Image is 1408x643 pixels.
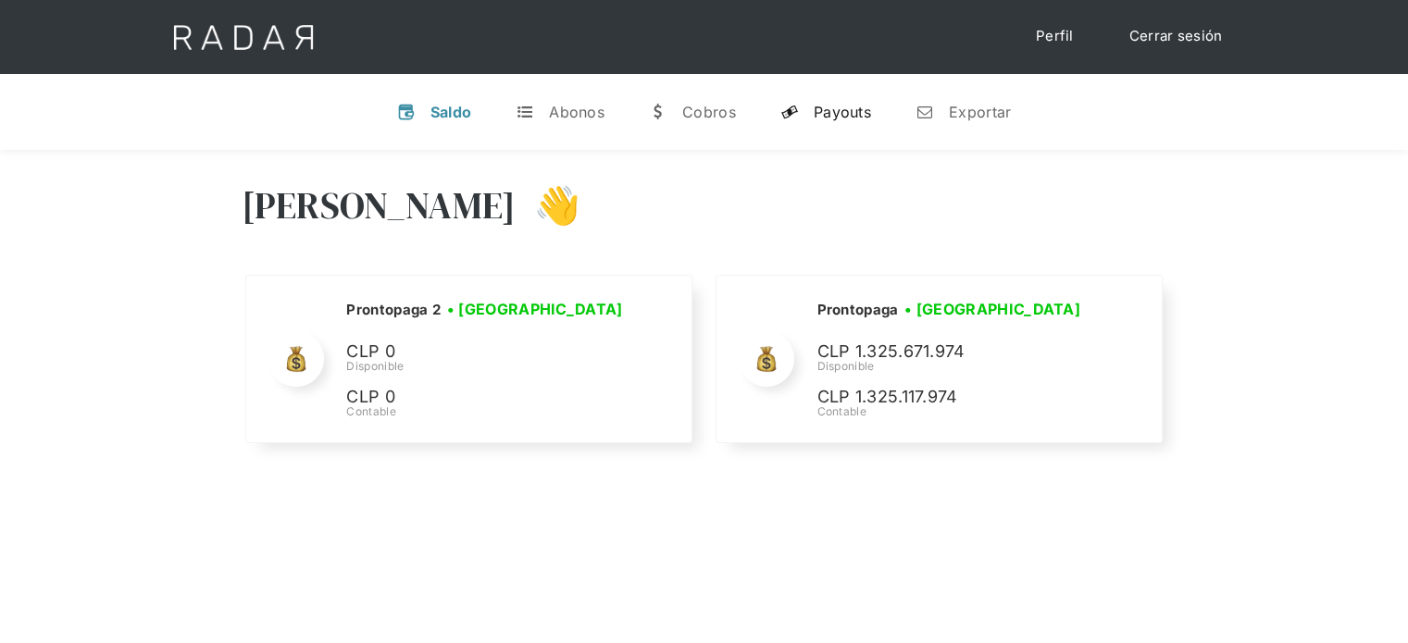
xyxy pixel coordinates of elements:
div: Disponible [346,358,629,375]
h2: Prontopaga 2 [346,301,441,319]
div: Abonos [549,103,604,121]
p: CLP 1.325.671.974 [816,339,1094,365]
h3: • [GEOGRAPHIC_DATA] [904,298,1080,320]
p: CLP 0 [346,339,624,365]
div: Saldo [430,103,472,121]
div: v [397,103,416,121]
p: CLP 1.325.117.974 [816,384,1094,411]
div: Disponible [816,358,1094,375]
a: Cerrar sesión [1111,19,1241,55]
div: Cobros [682,103,736,121]
div: Exportar [949,103,1011,121]
div: y [780,103,799,121]
h3: [PERSON_NAME] [242,182,517,229]
div: Payouts [814,103,871,121]
div: n [916,103,934,121]
div: Contable [816,403,1094,420]
div: Contable [346,403,629,420]
div: w [649,103,667,121]
h3: 👋 [516,182,580,229]
div: t [516,103,534,121]
a: Perfil [1017,19,1092,55]
h2: Prontopaga [816,301,898,319]
h3: • [GEOGRAPHIC_DATA] [447,298,623,320]
p: CLP 0 [346,384,624,411]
